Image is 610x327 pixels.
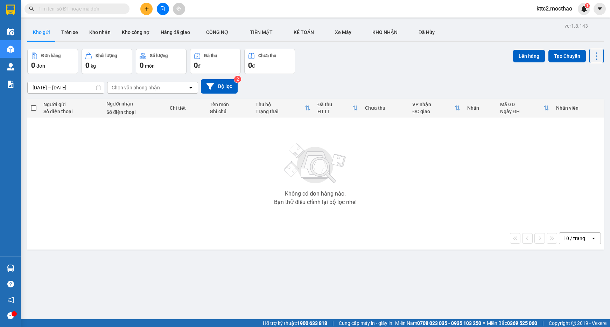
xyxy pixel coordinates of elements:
[140,61,143,69] span: 0
[116,24,155,41] button: Kho công nợ
[28,82,104,93] input: Select a date range.
[500,102,544,107] div: Mã GD
[7,281,14,287] span: question-circle
[38,5,121,13] input: Tìm tên, số ĐT hoặc mã đơn
[294,29,314,35] span: KẾ TOÁN
[548,50,586,62] button: Tạo Chuyến
[483,322,485,325] span: ⚪️
[140,3,153,15] button: plus
[36,63,45,69] span: đơn
[248,61,252,69] span: 0
[188,85,194,90] svg: open
[173,3,185,15] button: aim
[7,265,14,272] img: warehouse-icon
[581,6,587,12] img: icon-new-feature
[112,84,160,91] div: Chọn văn phòng nhận
[157,3,169,15] button: file-add
[467,105,493,111] div: Nhãn
[571,321,576,326] span: copyright
[255,109,305,114] div: Trạng thái
[176,6,181,11] span: aim
[136,49,187,74] button: Số lượng0món
[412,102,454,107] div: VP nhận
[85,61,89,69] span: 0
[314,99,362,117] th: Toggle SortBy
[419,29,435,35] span: Đã Hủy
[27,24,56,41] button: Kho gửi
[412,109,454,114] div: ĐC giao
[591,236,596,241] svg: open
[497,99,553,117] th: Toggle SortBy
[27,49,78,74] button: Đơn hàng0đơn
[150,53,168,58] div: Số lượng
[6,5,15,15] img: logo-vxr
[31,61,35,69] span: 0
[201,79,238,94] button: Bộ lọc
[234,76,241,83] sup: 2
[204,53,217,58] div: Đã thu
[274,199,357,205] div: Bạn thử điều chỉnh lại bộ lọc nhé!
[335,29,351,35] span: Xe Máy
[96,53,117,58] div: Khối lượng
[513,50,545,62] button: Lên hàng
[365,105,406,111] div: Chưa thu
[332,319,334,327] span: |
[84,24,116,41] button: Kho nhận
[194,61,198,69] span: 0
[417,320,481,326] strong: 0708 023 035 - 0935 103 250
[41,53,61,58] div: Đơn hàng
[7,63,14,70] img: warehouse-icon
[563,235,585,242] div: 10 / trang
[7,297,14,303] span: notification
[297,320,327,326] strong: 1900 633 818
[29,6,34,11] span: search
[250,29,273,35] span: TIỀN MẶT
[206,29,229,35] span: CÔNG NỢ
[198,63,201,69] span: đ
[594,3,606,15] button: caret-down
[395,319,481,327] span: Miền Nam
[7,46,14,53] img: warehouse-icon
[160,6,165,11] span: file-add
[7,312,14,319] span: message
[409,99,463,117] th: Toggle SortBy
[317,102,352,107] div: Đã thu
[255,102,305,107] div: Thu hộ
[542,319,544,327] span: |
[82,49,132,74] button: Khối lượng0kg
[244,49,295,74] button: Chưa thu0đ
[280,139,350,188] img: svg+xml;base64,PHN2ZyBjbGFzcz0ibGlzdC1wbHVnX19zdmciIHhtbG5zPSJodHRwOi8vd3d3LnczLm9yZy8yMDAwL3N2Zy...
[500,109,544,114] div: Ngày ĐH
[7,81,14,88] img: solution-icon
[91,63,96,69] span: kg
[531,4,578,13] span: kttc2.mocthao
[43,109,99,114] div: Số điện thoại
[144,6,149,11] span: plus
[155,24,196,41] button: Hàng đã giao
[252,99,314,117] th: Toggle SortBy
[210,109,248,114] div: Ghi chú
[556,105,600,111] div: Nhân viên
[263,319,327,327] span: Hỗ trợ kỹ thuật:
[7,28,14,35] img: warehouse-icon
[56,24,84,41] button: Trên xe
[145,63,155,69] span: món
[597,6,603,12] span: caret-down
[285,191,346,197] div: Không có đơn hàng nào.
[565,22,588,30] div: ver 1.8.143
[585,3,590,8] sup: 1
[170,105,203,111] div: Chi tiết
[507,320,537,326] strong: 0369 525 060
[258,53,276,58] div: Chưa thu
[106,101,162,107] div: Người nhận
[339,319,393,327] span: Cung cấp máy in - giấy in:
[252,63,255,69] span: đ
[586,3,588,8] span: 1
[210,102,248,107] div: Tên món
[372,29,398,35] span: KHO NHẬN
[43,102,99,107] div: Người gửi
[190,49,241,74] button: Đã thu0đ
[487,319,537,327] span: Miền Bắc
[106,109,162,115] div: Số điện thoại
[317,109,352,114] div: HTTT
